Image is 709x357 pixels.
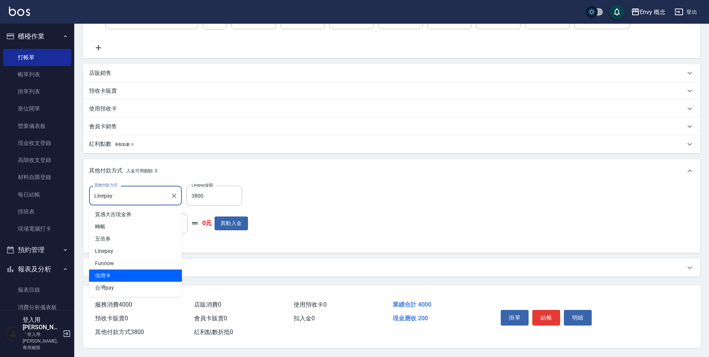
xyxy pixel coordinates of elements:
[89,208,182,221] span: 質感大吉現金券
[564,310,592,325] button: 明細
[294,301,327,308] span: 使用預收卡 0
[3,27,71,46] button: 櫃檯作業
[3,240,71,260] button: 預約管理
[3,152,71,169] a: 高階收支登錄
[126,168,158,173] span: 入金可用餘額: 0
[3,260,71,279] button: 報表及分析
[628,4,669,20] button: Envy 概念
[95,315,128,322] span: 預收卡販賣 0
[610,4,624,19] button: save
[83,82,700,100] div: 預收卡販賣
[640,7,666,17] div: Envy 概念
[89,221,182,233] span: 轉帳
[83,159,700,183] div: 其他付款方式入金可用餘額: 0
[3,83,71,100] a: 掛單列表
[83,135,700,153] div: 紅利點數剩餘點數: 0
[194,301,221,308] span: 店販消費 0
[89,233,182,245] span: 五倍券
[89,105,117,113] p: 使用預收卡
[83,118,700,135] div: 會員卡銷售
[501,310,529,325] button: 掛單
[393,301,431,308] span: 業績合計 4000
[192,182,213,188] label: Linepay金額
[393,315,428,322] span: 現金應收 200
[294,315,315,322] span: 扣入金 0
[23,331,61,351] p: 「登入用[PERSON_NAME]」專用權限
[532,310,560,325] button: 結帳
[89,140,133,148] p: 紅利點數
[3,186,71,203] a: 每日結帳
[3,169,71,186] a: 材料自購登錄
[3,49,71,66] a: 打帳單
[202,219,212,227] strong: 0元
[95,328,144,335] span: 其他付款方式 3800
[194,315,227,322] span: 會員卡販賣 0
[169,191,179,201] button: Clear
[83,100,700,118] div: 使用預收卡
[672,5,700,19] button: 登出
[23,316,61,331] h5: 登入用[PERSON_NAME]
[194,328,233,335] span: 紅利點數折抵 0
[115,142,134,146] span: 剩餘點數: 0
[94,182,118,188] label: 其他付款方式
[89,270,182,282] span: 信用卡
[3,281,71,298] a: 報表目錄
[89,69,111,77] p: 店販銷售
[3,135,71,152] a: 現金收支登錄
[9,7,30,16] img: Logo
[3,100,71,117] a: 座位開單
[95,301,132,308] span: 服務消費 4000
[83,259,700,277] div: 備註及來源
[89,123,117,130] p: 會員卡銷售
[89,257,182,270] span: Funnow
[89,245,182,257] span: Linepay
[89,167,157,175] p: 其他付款方式
[6,326,21,341] img: Person
[3,220,71,237] a: 現場電腦打卡
[3,203,71,220] a: 排班表
[89,87,117,95] p: 預收卡販賣
[89,282,182,294] span: 台灣pay
[3,66,71,83] a: 帳單列表
[3,299,71,316] a: 消費分析儀表板
[83,64,700,82] div: 店販銷售
[3,118,71,135] a: 營業儀表板
[215,216,248,230] button: 異動入金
